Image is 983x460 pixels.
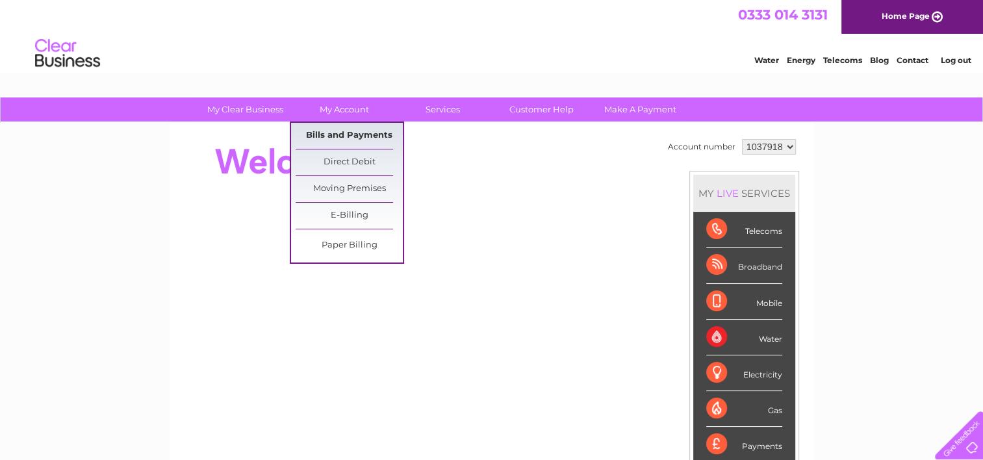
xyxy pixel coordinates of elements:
div: Gas [706,391,782,427]
a: My Account [290,97,398,121]
a: Paper Billing [296,233,403,259]
div: Telecoms [706,212,782,248]
a: Blog [870,55,889,65]
a: Make A Payment [587,97,694,121]
a: Contact [897,55,928,65]
a: Telecoms [823,55,862,65]
div: Mobile [706,284,782,320]
a: Services [389,97,496,121]
td: Account number [665,136,739,158]
img: logo.png [34,34,101,73]
a: E-Billing [296,203,403,229]
a: 0333 014 3131 [738,6,828,23]
div: LIVE [714,187,741,199]
a: Bills and Payments [296,123,403,149]
div: Clear Business is a trading name of Verastar Limited (registered in [GEOGRAPHIC_DATA] No. 3667643... [185,7,799,63]
a: Log out [940,55,971,65]
a: Energy [787,55,815,65]
div: Electricity [706,355,782,391]
div: Water [706,320,782,355]
a: Moving Premises [296,176,403,202]
a: Water [754,55,779,65]
div: MY SERVICES [693,175,795,212]
a: My Clear Business [192,97,299,121]
a: Customer Help [488,97,595,121]
div: Broadband [706,248,782,283]
a: Direct Debit [296,149,403,175]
